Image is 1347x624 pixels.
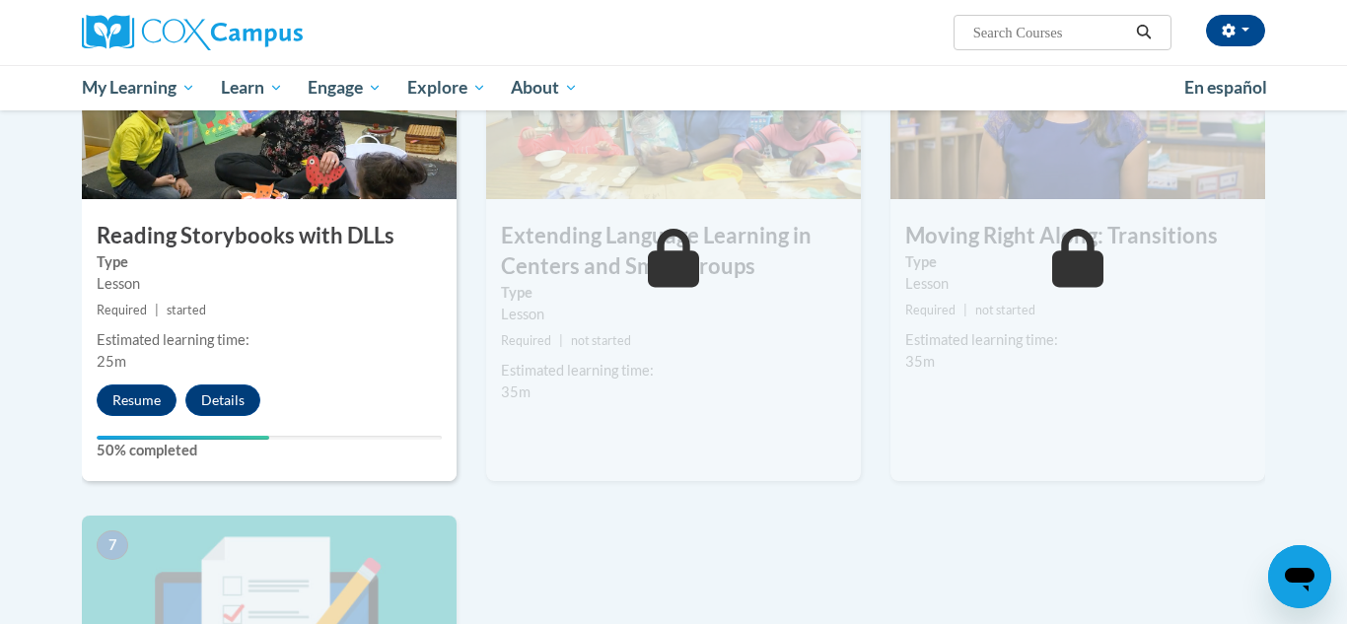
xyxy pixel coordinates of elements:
[890,221,1265,251] h3: Moving Right Along: Transitions
[97,329,442,351] div: Estimated learning time:
[905,251,1250,273] label: Type
[905,353,935,370] span: 35m
[1129,21,1159,44] button: Search
[1184,77,1267,98] span: En español
[97,273,442,295] div: Lesson
[501,304,846,325] div: Lesson
[963,303,967,317] span: |
[97,440,442,461] label: 50% completed
[185,384,260,416] button: Details
[511,76,578,100] span: About
[1268,545,1331,608] iframe: Button to launch messaging window
[407,76,486,100] span: Explore
[501,333,551,348] span: Required
[82,15,457,50] a: Cox Campus
[975,303,1035,317] span: not started
[97,251,442,273] label: Type
[69,65,208,110] a: My Learning
[905,303,956,317] span: Required
[97,303,147,317] span: Required
[1206,15,1265,46] button: Account Settings
[559,333,563,348] span: |
[501,360,846,381] div: Estimated learning time:
[394,65,499,110] a: Explore
[308,76,382,100] span: Engage
[221,76,283,100] span: Learn
[905,273,1250,295] div: Lesson
[499,65,592,110] a: About
[208,65,296,110] a: Learn
[501,383,531,400] span: 35m
[52,65,1295,110] div: Main menu
[167,303,206,317] span: started
[97,530,128,560] span: 7
[486,221,861,282] h3: Extending Language Learning in Centers and Small Groups
[971,21,1129,44] input: Search Courses
[82,15,303,50] img: Cox Campus
[295,65,394,110] a: Engage
[501,282,846,304] label: Type
[82,76,195,100] span: My Learning
[82,221,457,251] h3: Reading Storybooks with DLLs
[97,384,177,416] button: Resume
[1171,67,1280,108] a: En español
[97,353,126,370] span: 25m
[97,436,269,440] div: Your progress
[155,303,159,317] span: |
[571,333,631,348] span: not started
[905,329,1250,351] div: Estimated learning time:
